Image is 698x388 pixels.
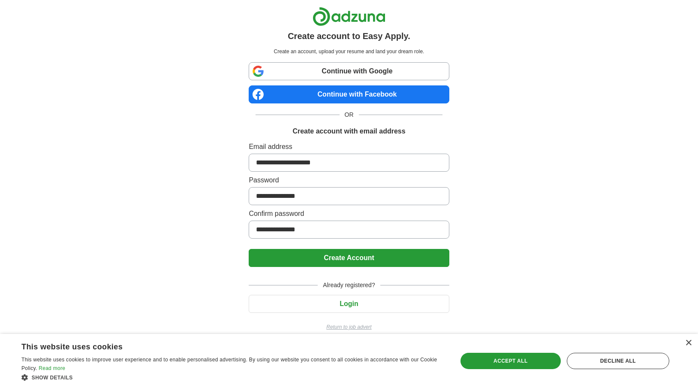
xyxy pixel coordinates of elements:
p: Create an account, upload your resume and land your dream role. [250,48,447,55]
div: Accept all [460,353,561,369]
span: Already registered? [318,281,380,290]
a: Return to job advert [249,323,449,331]
a: Read more, opens a new window [39,365,65,371]
h1: Create account with email address [292,126,405,136]
label: Password [249,175,449,185]
label: Confirm password [249,209,449,219]
a: Continue with Google [249,62,449,80]
span: This website uses cookies to improve user experience and to enable personalised advertising. By u... [21,357,437,371]
a: Login [249,300,449,307]
img: Adzuna logo [313,7,385,26]
span: Show details [32,375,73,381]
span: OR [340,110,359,119]
div: Show details [21,373,445,382]
div: This website uses cookies [21,339,423,352]
label: Email address [249,142,449,152]
button: Create Account [249,249,449,267]
h1: Create account to Easy Apply. [288,30,410,42]
a: Continue with Facebook [249,85,449,103]
div: Decline all [567,353,669,369]
div: Close [685,340,692,346]
button: Login [249,295,449,313]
